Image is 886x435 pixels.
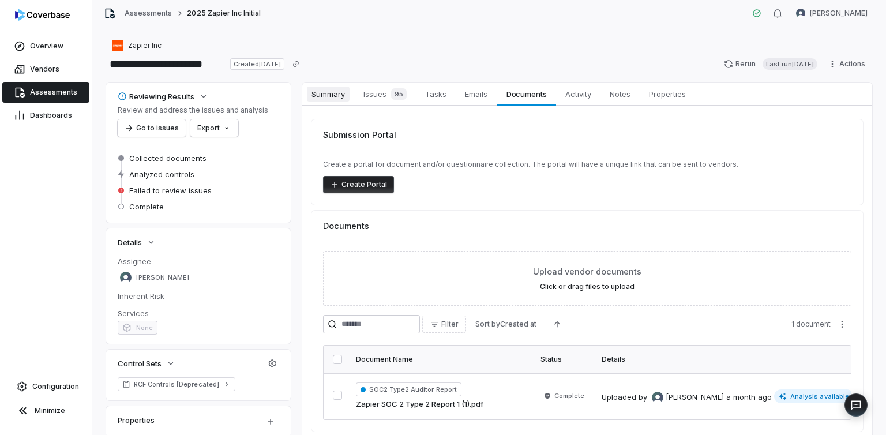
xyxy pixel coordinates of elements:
button: Create Portal [323,176,394,193]
span: Zapier Inc [128,41,162,50]
span: 2025 Zapier Inc Initial [187,9,261,18]
span: 1 document [791,320,831,329]
span: Emails [460,87,492,102]
div: by [639,392,724,403]
button: RerunLast run[DATE] [717,55,824,73]
a: Assessments [2,82,89,103]
img: Glen Trollip avatar [796,9,805,18]
span: Documents [323,220,369,232]
span: Details [118,237,142,247]
div: Uploaded [602,392,772,403]
span: Tasks [421,87,451,102]
span: Properties [644,87,690,102]
button: Glen Trollip avatar[PERSON_NAME] [789,5,874,22]
span: Collected documents [129,153,207,163]
div: Reviewing Results [118,91,194,102]
dt: Assignee [118,256,279,267]
button: Reviewing Results [114,86,212,107]
button: Minimize [5,399,87,422]
button: Copy link [286,54,306,74]
button: Control Sets [114,353,179,374]
span: [PERSON_NAME] [810,9,868,18]
span: Activity [561,87,596,102]
label: Click or drag files to upload [540,282,635,291]
span: Issues [359,86,411,102]
button: Ascending [546,316,569,333]
span: RCF Controls [Deprecated] [134,380,219,389]
span: Complete [129,201,164,212]
div: a month ago [726,392,772,403]
button: Sort byCreated at [468,316,543,333]
span: Failed to review issues [129,185,212,196]
span: Dashboards [30,111,72,120]
button: Filter [422,316,466,333]
img: logo-D7KZi-bG.svg [15,9,70,21]
span: 95 [391,88,407,100]
dt: Inherent Risk [118,291,279,301]
a: Zapier SOC 2 Type 2 Report 1 (1).pdf [356,399,483,410]
span: Assessments [30,88,77,97]
a: Overview [2,36,89,57]
div: Status [540,355,588,364]
svg: Ascending [553,320,562,329]
img: Stewart Mair avatar [652,392,663,403]
button: More actions [833,316,851,333]
span: Notes [605,87,635,102]
button: Actions [824,55,872,73]
img: Stewart Mair avatar [120,272,132,283]
div: Document Name [356,355,527,364]
span: Configuration [32,382,79,391]
span: Submission Portal [323,129,396,141]
span: Control Sets [118,358,162,369]
a: Configuration [5,376,87,397]
button: Go to issues [118,119,186,137]
span: Complete [554,391,584,400]
p: Create a portal for document and/or questionnaire collection. The portal will have a unique link ... [323,160,851,169]
span: Last run [DATE] [763,58,817,70]
span: Overview [30,42,63,51]
span: Analysis available [774,389,854,403]
dt: Services [118,308,279,318]
a: Assessments [125,9,172,18]
button: https://zapier.com/Zapier Inc [108,35,165,56]
span: Documents [502,87,551,102]
span: [PERSON_NAME] [666,392,724,403]
span: [PERSON_NAME] [136,273,189,282]
button: Details [114,232,159,253]
p: Review and address the issues and analysis [118,106,268,115]
a: Vendors [2,59,89,80]
a: RCF Controls [Deprecated] [118,377,235,391]
span: SOC2 Type2 Auditor Report [356,382,461,396]
span: Minimize [35,406,65,415]
a: Dashboards [2,105,89,126]
span: Upload vendor documents [533,265,641,277]
span: Vendors [30,65,59,74]
div: Details [602,355,854,364]
span: Summary [307,87,350,102]
button: Export [190,119,238,137]
span: Analyzed controls [129,169,194,179]
span: Created [DATE] [230,58,284,70]
span: Filter [441,320,459,329]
